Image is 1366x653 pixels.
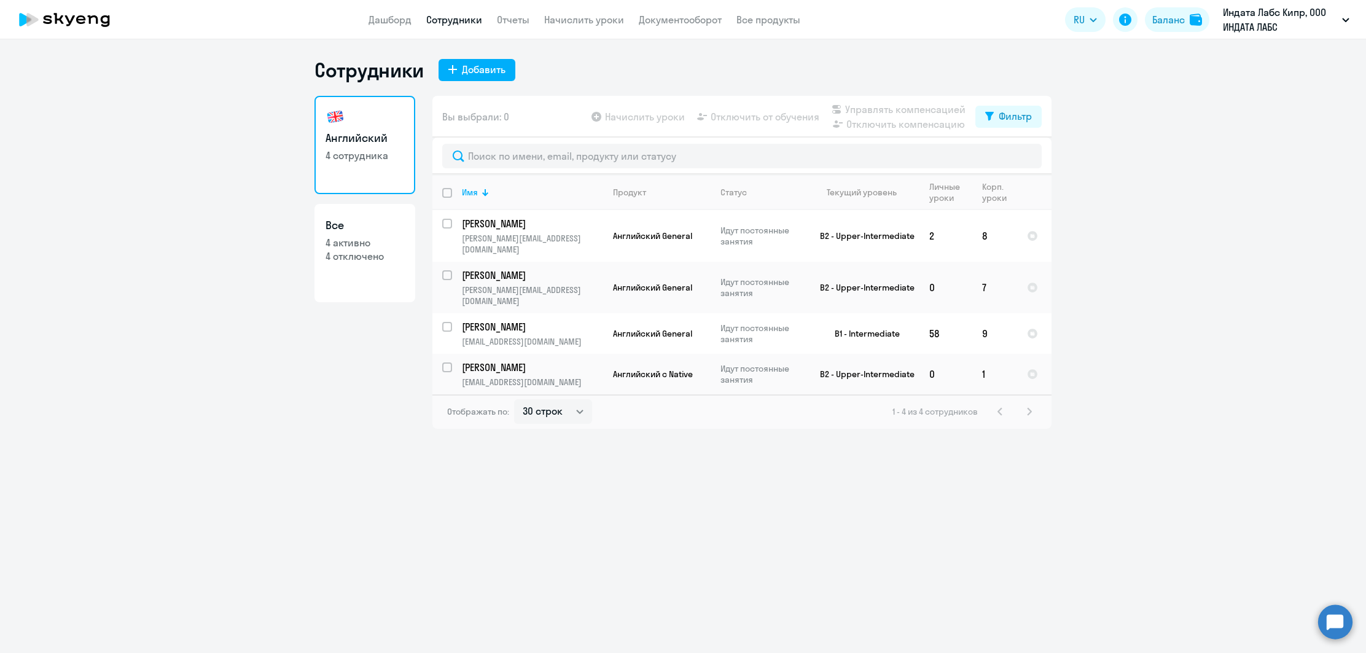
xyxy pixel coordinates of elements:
a: [PERSON_NAME] [462,268,603,282]
div: Фильтр [999,109,1032,123]
button: Фильтр [975,106,1042,128]
a: Сотрудники [426,14,482,26]
div: Статус [720,187,747,198]
p: [PERSON_NAME][EMAIL_ADDRESS][DOMAIN_NAME] [462,284,603,307]
td: B2 - Upper-Intermediate [805,354,919,394]
p: 4 отключено [326,249,404,263]
td: 1 [972,354,1017,394]
td: B2 - Upper-Intermediate [805,262,919,313]
p: Идут постоянные занятия [720,363,805,385]
p: 4 сотрудника [326,149,404,162]
p: [PERSON_NAME] [462,217,601,230]
td: 2 [919,210,972,262]
p: Идут постоянные занятия [720,225,805,247]
div: Имя [462,187,478,198]
p: [PERSON_NAME] [462,320,601,334]
span: Отображать по: [447,406,509,417]
div: Текущий уровень [827,187,897,198]
div: Продукт [613,187,646,198]
div: Текущий уровень [815,187,919,198]
span: RU [1074,12,1085,27]
button: Балансbalance [1145,7,1209,32]
p: 4 активно [326,236,404,249]
p: Идут постоянные занятия [720,323,805,345]
a: Документооборот [639,14,722,26]
a: [PERSON_NAME] [462,361,603,374]
a: [PERSON_NAME] [462,217,603,230]
img: english [326,107,345,127]
h3: Все [326,217,404,233]
p: [EMAIL_ADDRESS][DOMAIN_NAME] [462,336,603,347]
td: 9 [972,313,1017,354]
span: Вы выбрали: 0 [442,109,509,124]
div: Корп. уроки [982,181,1007,203]
a: Все продукты [736,14,800,26]
p: Идут постоянные занятия [720,276,805,299]
span: Английский General [613,282,692,293]
div: Баланс [1152,12,1185,27]
p: Индата Лабс Кипр, ООО ИНДАТА ЛАБС [1223,5,1337,34]
a: Отчеты [497,14,529,26]
div: Личные уроки [929,181,961,203]
div: Личные уроки [929,181,972,203]
span: Английский General [613,230,692,241]
p: [EMAIL_ADDRESS][DOMAIN_NAME] [462,377,603,388]
td: 7 [972,262,1017,313]
p: [PERSON_NAME] [462,268,601,282]
div: Корп. уроки [982,181,1017,203]
h3: Английский [326,130,404,146]
td: 0 [919,354,972,394]
td: B1 - Intermediate [805,313,919,354]
button: Индата Лабс Кипр, ООО ИНДАТА ЛАБС [1217,5,1356,34]
span: 1 - 4 из 4 сотрудников [892,406,978,417]
a: Английский4 сотрудника [314,96,415,194]
div: Добавить [462,62,505,77]
p: [PERSON_NAME][EMAIL_ADDRESS][DOMAIN_NAME] [462,233,603,255]
td: 8 [972,210,1017,262]
span: Английский General [613,328,692,339]
div: Статус [720,187,805,198]
a: Дашборд [369,14,412,26]
div: Имя [462,187,603,198]
a: [PERSON_NAME] [462,320,603,334]
p: [PERSON_NAME] [462,361,601,374]
a: Все4 активно4 отключено [314,204,415,302]
td: B2 - Upper-Intermediate [805,210,919,262]
td: 0 [919,262,972,313]
button: RU [1065,7,1106,32]
a: Начислить уроки [544,14,624,26]
img: balance [1190,14,1202,26]
td: 58 [919,313,972,354]
button: Добавить [439,59,515,81]
h1: Сотрудники [314,58,424,82]
input: Поиск по имени, email, продукту или статусу [442,144,1042,168]
span: Английский с Native [613,369,693,380]
div: Продукт [613,187,710,198]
